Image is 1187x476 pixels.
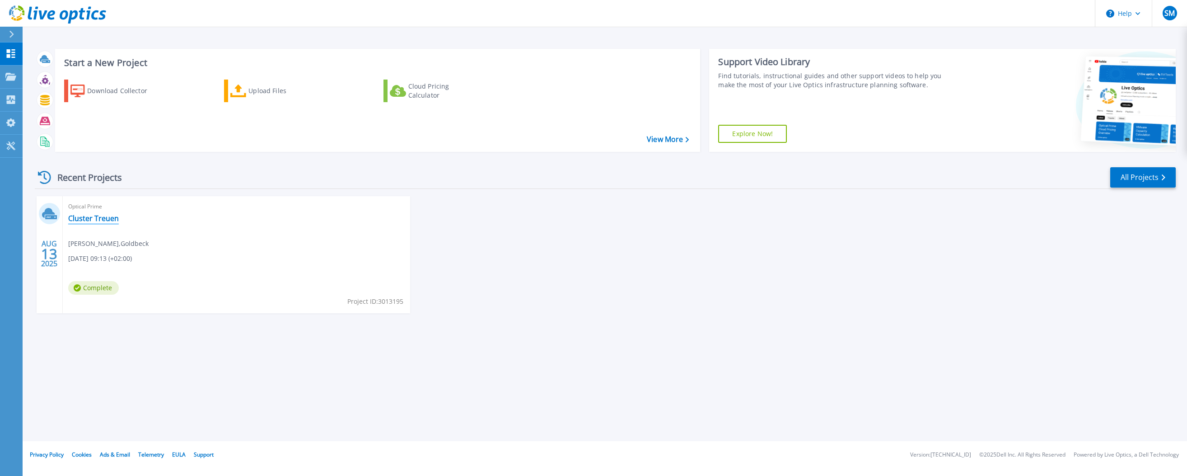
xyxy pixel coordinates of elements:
a: View More [647,135,689,144]
a: Telemetry [138,451,164,458]
span: [DATE] 09:13 (+02:00) [68,254,132,264]
a: Privacy Policy [30,451,64,458]
div: Upload Files [248,82,321,100]
div: Find tutorials, instructional guides and other support videos to help you make the most of your L... [718,71,959,90]
div: Download Collector [87,82,159,100]
a: Upload Files [224,80,325,102]
a: Cloud Pricing Calculator [383,80,484,102]
span: Complete [68,281,119,295]
div: Recent Projects [35,166,134,189]
a: All Projects [1110,167,1176,188]
span: Project ID: 3013195 [347,297,403,306]
div: Support Video Library [718,56,959,68]
span: [PERSON_NAME] , Goldbeck [68,239,149,249]
span: 13 [41,250,57,258]
span: Optical Prime [68,202,405,212]
h3: Start a New Project [64,58,689,68]
a: Support [194,451,214,458]
a: Cookies [72,451,92,458]
a: Ads & Email [100,451,130,458]
a: Download Collector [64,80,165,102]
span: SM [1164,9,1175,17]
li: © 2025 Dell Inc. All Rights Reserved [979,452,1065,458]
a: Cluster Treuen [68,214,119,223]
a: EULA [172,451,186,458]
a: Explore Now! [718,125,787,143]
li: Powered by Live Optics, a Dell Technology [1074,452,1179,458]
div: Cloud Pricing Calculator [408,82,481,100]
div: AUG 2025 [41,237,58,270]
li: Version: [TECHNICAL_ID] [910,452,971,458]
